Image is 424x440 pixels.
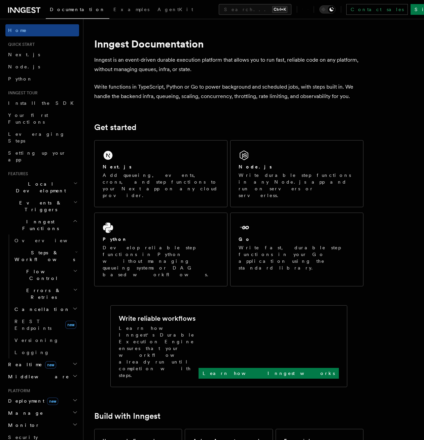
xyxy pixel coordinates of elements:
[219,4,291,15] button: Search...Ctrl+K
[5,24,79,36] a: Home
[94,123,136,132] a: Get started
[230,213,363,286] a: GoWrite fast, durable step functions in your Go application using the standard library.
[199,368,339,379] a: Learn how Inngest works
[5,422,40,429] span: Monitor
[5,410,43,416] span: Manage
[12,346,79,358] a: Logging
[8,100,78,106] span: Install the SDK
[12,234,79,247] a: Overview
[14,319,51,331] span: REST Endpoints
[8,27,27,34] span: Home
[5,178,79,197] button: Local Development
[5,419,79,431] button: Monitor
[5,218,73,232] span: Inngest Functions
[50,7,105,12] span: Documentation
[239,236,251,243] h2: Go
[8,131,65,144] span: Leveraging Steps
[103,244,219,278] p: Develop reliable step functions in Python without managing queueing systems or DAG based workflows.
[5,199,73,213] span: Events & Triggers
[5,358,79,371] button: Realtimenew
[5,97,79,109] a: Install the SDK
[5,49,79,61] a: Next.js
[103,163,132,170] h2: Next.js
[94,38,363,50] h1: Inngest Documentation
[5,398,58,404] span: Deployment
[65,321,76,329] span: new
[5,147,79,166] a: Setting up your app
[8,113,48,125] span: Your first Functions
[94,82,363,101] p: Write functions in TypeScript, Python or Go to power background and scheduled jobs, with steps bu...
[119,314,196,323] h2: Write reliable workflows
[5,234,79,358] div: Inngest Functions
[14,338,59,343] span: Versioning
[5,90,38,96] span: Inngest tour
[346,4,408,15] a: Contact sales
[46,2,109,19] a: Documentation
[5,73,79,85] a: Python
[5,407,79,419] button: Manage
[47,398,58,405] span: new
[5,371,79,383] button: Middleware
[8,150,66,162] span: Setting up your app
[8,64,40,69] span: Node.js
[157,7,193,12] span: AgentKit
[12,315,79,334] a: REST Endpointsnew
[5,128,79,147] a: Leveraging Steps
[272,6,287,13] kbd: Ctrl+K
[103,236,128,243] h2: Python
[239,172,355,199] p: Write durable step functions in any Node.js app and run on servers or serverless.
[5,388,30,394] span: Platform
[12,334,79,346] a: Versioning
[12,287,73,301] span: Errors & Retries
[319,5,335,13] button: Toggle dark mode
[94,140,227,207] a: Next.jsAdd queueing, events, crons, and step functions to your Next app on any cloud provider.
[12,247,79,265] button: Steps & Workflows
[5,181,73,194] span: Local Development
[8,52,40,57] span: Next.js
[12,303,79,315] button: Cancellation
[5,61,79,73] a: Node.js
[8,435,38,440] span: Security
[5,171,28,177] span: Features
[239,244,355,271] p: Write fast, durable step functions in your Go application using the standard library.
[5,395,79,407] button: Deploymentnew
[5,361,56,368] span: Realtime
[94,411,161,421] a: Build with Inngest
[12,284,79,303] button: Errors & Retries
[5,42,35,47] span: Quick start
[12,306,70,313] span: Cancellation
[5,197,79,216] button: Events & Triggers
[45,361,56,369] span: new
[113,7,149,12] span: Examples
[5,109,79,128] a: Your first Functions
[12,249,75,263] span: Steps & Workflows
[203,370,335,377] p: Learn how Inngest works
[94,213,227,286] a: PythonDevelop reliable step functions in Python without managing queueing systems or DAG based wo...
[109,2,153,18] a: Examples
[239,163,272,170] h2: Node.js
[153,2,197,18] a: AgentKit
[14,350,49,355] span: Logging
[8,76,33,82] span: Python
[12,268,73,282] span: Flow Control
[5,216,79,234] button: Inngest Functions
[94,55,363,74] p: Inngest is an event-driven durable execution platform that allows you to run fast, reliable code ...
[5,373,69,380] span: Middleware
[103,172,219,199] p: Add queueing, events, crons, and step functions to your Next app on any cloud provider.
[14,238,84,243] span: Overview
[119,325,199,379] p: Learn how Inngest's Durable Execution Engine ensures that your workflow already run until complet...
[12,265,79,284] button: Flow Control
[230,140,363,207] a: Node.jsWrite durable step functions in any Node.js app and run on servers or serverless.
